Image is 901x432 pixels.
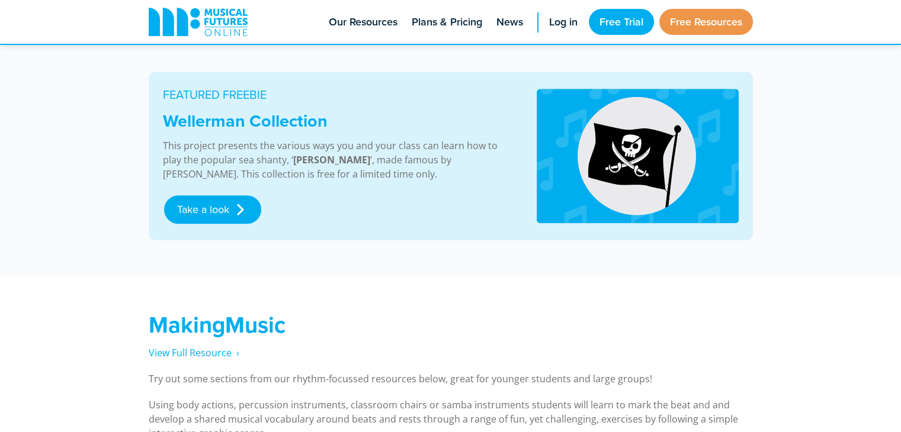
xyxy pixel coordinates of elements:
[549,14,578,30] span: Log in
[329,14,397,30] span: Our Resources
[163,138,508,181] p: This project presents the various ways you and your class can learn how to play the popular sea s...
[163,108,328,133] strong: Wellerman Collection
[149,346,239,360] a: View Full Resource‎‏‏‎ ‎ ›
[293,153,370,166] strong: [PERSON_NAME]
[589,9,654,35] a: Free Trial
[412,14,482,30] span: Plans & Pricing
[163,86,508,104] p: FEATURED FREEBIE
[149,372,753,386] p: Try out some sections from our rhythm-focussed resources below, great for younger students and la...
[164,195,261,224] a: Take a look
[149,308,286,341] strong: MakingMusic
[659,9,753,35] a: Free Resources
[496,14,523,30] span: News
